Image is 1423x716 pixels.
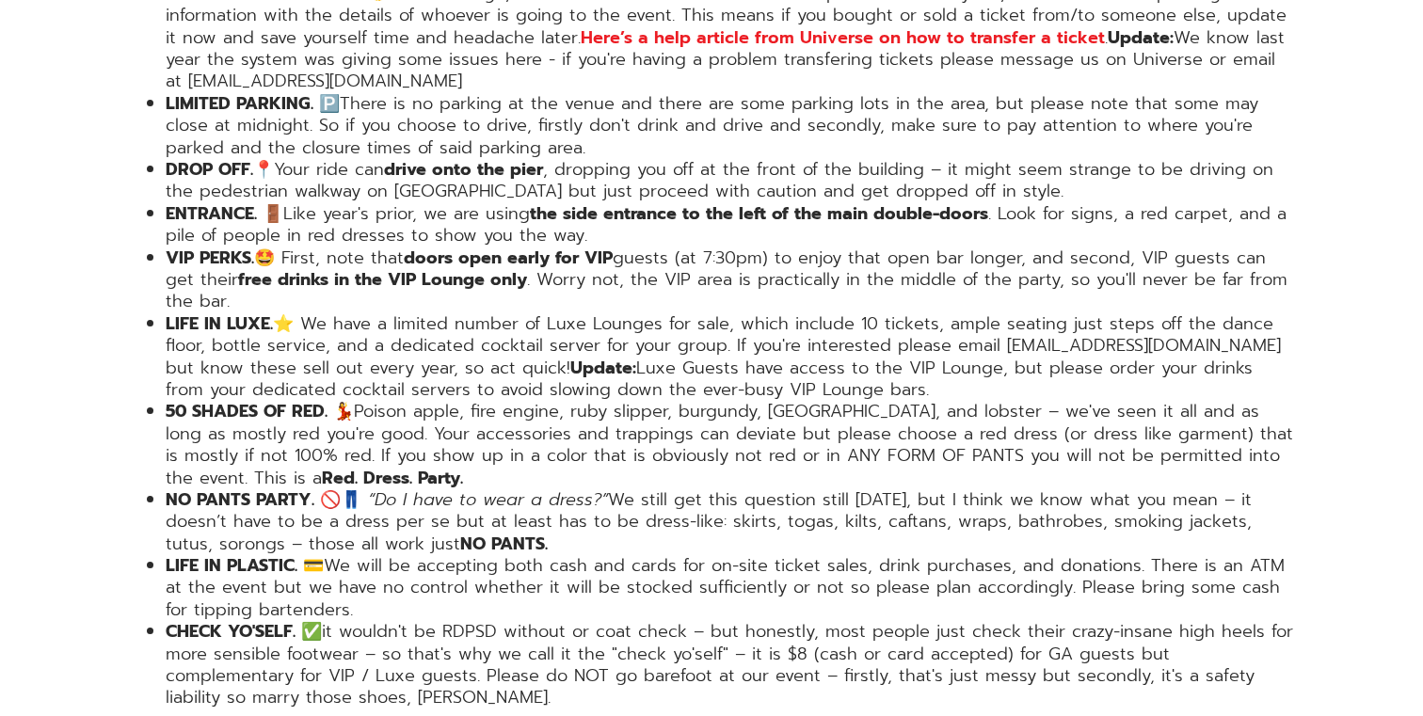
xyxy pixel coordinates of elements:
strong: doors open early for VIP [404,245,613,271]
strong: NO PANTS. [460,531,548,557]
li: 🤩 First, note that guests (at 7:30pm) to enjoy that open bar longer, and second, VIP guests can g... [166,247,1295,313]
strong: NO PANTS PARTY. 🚫👖 [166,486,361,513]
strong: free drinks in the VIP Lounge only [238,266,527,293]
li: it wouldn't be RDPSD without or coat check – but honestly, most people just check their crazy-ins... [166,621,1295,709]
strong: 50 SHADES OF RED. 💃 [166,398,354,424]
strong: LIFE IN PLASTIC. 💳 [166,552,324,579]
a: Here’s a help article from Universe on how to transfer a ticket [581,24,1105,51]
strong: the side entrance to the left of the main double-doors [530,200,988,227]
strong: drive onto the pier [384,156,543,183]
strong: Update: [1108,24,1174,51]
em: “Do I have to wear a dress?” [368,486,608,513]
strong: LIMITED PARKING. 🅿️ [166,90,340,117]
strong: Update: [570,355,636,381]
strong: LIFE IN LUXE. [166,310,273,337]
strong: ENTRANCE. 🚪 [166,200,283,227]
li: There is no parking at the venue and there are some parking lots in the area, but please note tha... [166,93,1295,159]
li: Poison apple, fire engine, ruby slipper, burgundy, [GEOGRAPHIC_DATA], and lobster – we've seen it... [166,401,1295,489]
strong: CHECK YO'SELF. ✅ [166,618,322,644]
strong: DROP OFF.📍 [166,156,274,183]
strong: Red. Dress. Party. [322,465,463,491]
li: We will be accepting both cash and cards for on-site ticket sales, drink purchases, and donations... [166,555,1295,621]
li: We still get this question still [DATE], but I think we know what you mean – it doesn’t have to b... [166,489,1295,555]
strong: VIP PERKS. [166,245,254,271]
li: Like year's prior, we are using . Look for signs, a red carpet, and a pile of people in red dress... [166,203,1295,247]
li: ⭐️ We have a limited number of Luxe Lounges for sale, which include 10 tickets, ample seating jus... [166,313,1295,402]
li: Your ride can , dropping you off at the front of the building – it might seem strange to be drivi... [166,159,1295,203]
